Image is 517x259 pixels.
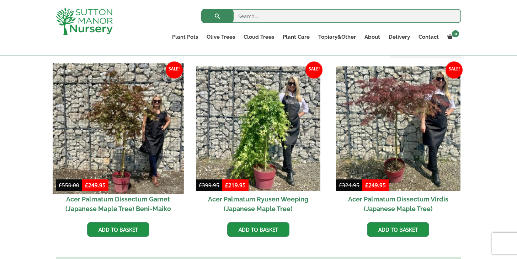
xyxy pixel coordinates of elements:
span: £ [199,182,202,189]
img: logo [56,7,113,35]
bdi: 219.95 [225,182,246,189]
a: Add to basket: “Acer Palmatum Dissectum Virdis (Japanese Maple Tree)” [367,222,429,237]
a: Sale! Acer Palmatum Dissectum Garnet (Japanese Maple Tree) Beni-Maiko [56,66,181,217]
h2: Acer Palmatum Dissectum Virdis (Japanese Maple Tree) [336,191,461,217]
span: £ [85,182,88,189]
span: Sale! [305,61,323,79]
h2: Acer Palmatum Dissectum Garnet (Japanese Maple Tree) Beni-Maiko [56,191,181,217]
bdi: 550.00 [59,182,79,189]
a: Add to basket: “Acer Palmatum Ryusen Weeping (Japanese Maple Tree)” [227,222,289,237]
bdi: 249.95 [365,182,386,189]
span: Sale! [446,61,463,79]
a: Topiary&Other [314,32,360,42]
span: Sale! [166,61,183,79]
span: £ [365,182,368,189]
bdi: 324.95 [339,182,359,189]
a: Add to basket: “Acer Palmatum Dissectum Garnet (Japanese Maple Tree) Beni-Maiko” [87,222,149,237]
input: Search... [201,9,461,23]
a: Sale! Acer Palmatum Ryusen Weeping (Japanese Maple Tree) [196,66,321,217]
bdi: 249.95 [85,182,106,189]
a: Cloud Trees [239,32,278,42]
img: Acer Palmatum Dissectum Garnet (Japanese Maple Tree) Beni-Maiko [53,63,183,194]
a: Sale! Acer Palmatum Dissectum Virdis (Japanese Maple Tree) [336,66,461,217]
a: Contact [414,32,443,42]
img: Acer Palmatum Ryusen Weeping (Japanese Maple Tree) [196,66,321,191]
a: Olive Trees [202,32,239,42]
a: 0 [443,32,461,42]
bdi: 399.95 [199,182,219,189]
a: Plant Pots [168,32,202,42]
a: Delivery [384,32,414,42]
span: £ [339,182,342,189]
span: £ [59,182,62,189]
img: Acer Palmatum Dissectum Virdis (Japanese Maple Tree) [336,66,461,191]
span: 0 [452,30,459,37]
a: About [360,32,384,42]
h2: Acer Palmatum Ryusen Weeping (Japanese Maple Tree) [196,191,321,217]
a: Plant Care [278,32,314,42]
span: £ [225,182,228,189]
